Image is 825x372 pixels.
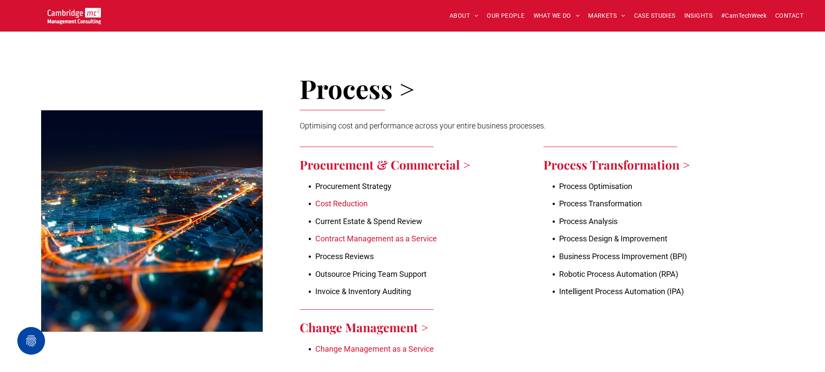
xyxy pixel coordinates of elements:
[482,9,529,22] a: OUR PEOPLE
[529,9,584,22] a: WHAT WE DO
[315,269,427,279] span: Outsource Pricing Team Support
[48,9,101,18] a: Your Business Transformed | Cambridge Management Consulting
[559,287,684,296] span: Intelligent Process Automation (IPA)
[771,9,808,22] a: CONTACT
[544,157,587,173] a: Process
[630,9,680,22] a: CASE STUDIES
[315,234,437,243] a: Contract Management as a Service
[559,217,618,226] span: Process Analysis
[445,9,483,22] a: ABOUT
[559,199,642,208] span: Process Transformation
[559,252,687,261] span: Business Process Improvement (BPI)
[22,110,282,332] a: What We Do | Cambridge Management Consulting
[315,199,368,208] a: Cost Reduction
[315,182,391,191] span: Procurement Strategy
[717,9,771,22] a: #CamTechWeek
[590,157,690,173] a: Transformation >
[300,319,428,335] a: Change Management >
[559,269,678,279] span: Robotic Process Automation (RPA)
[559,182,632,191] span: Process Optimisation
[315,344,434,353] a: Change Management as a Service
[315,252,374,261] span: Process Reviews
[300,71,414,106] span: Process >
[48,8,101,24] img: Cambridge MC Logo
[584,9,629,22] a: MARKETS
[300,121,546,130] span: Optimising cost and performance across your entire business processes.
[559,234,667,243] span: Process Design & Improvement
[680,9,717,22] a: INSIGHTS
[315,287,411,296] span: Invoice & Inventory Auditing
[315,217,422,226] span: Current Estate & Spend Review
[300,157,470,173] a: Procurement & Commercial >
